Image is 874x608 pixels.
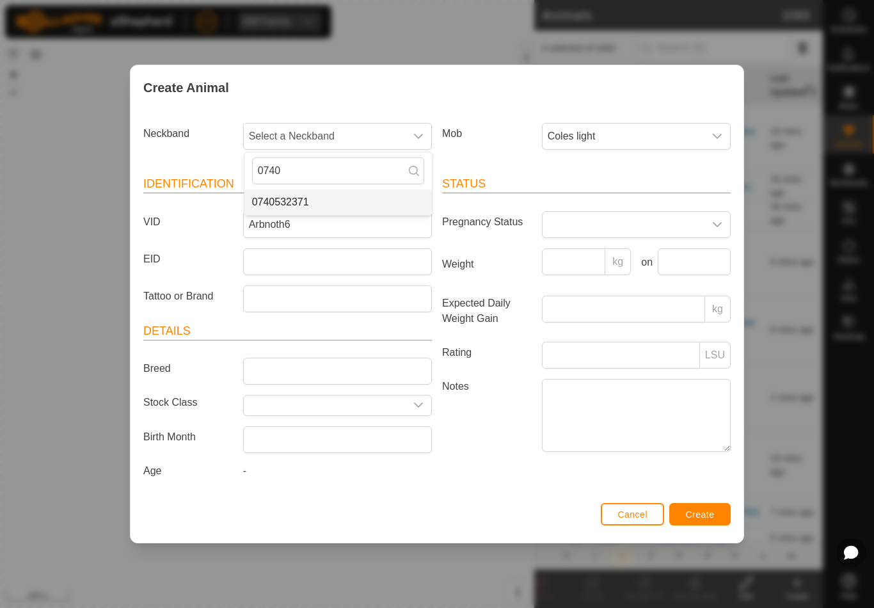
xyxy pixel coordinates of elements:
[252,195,309,210] span: 0740532371
[406,124,431,149] div: dropdown trigger
[138,123,238,145] label: Neckband
[442,175,731,193] header: Status
[437,248,537,280] label: Weight
[138,426,238,448] label: Birth Month
[138,395,238,411] label: Stock Class
[669,503,731,525] button: Create
[601,503,664,525] button: Cancel
[138,285,238,307] label: Tattoo or Brand
[705,296,731,323] p-inputgroup-addon: kg
[138,463,238,479] label: Age
[143,175,432,193] header: Identification
[143,323,432,340] header: Details
[244,189,432,215] ul: Option List
[138,211,238,233] label: VID
[543,124,704,149] span: Coles light
[437,296,537,326] label: Expected Daily Weight Gain
[686,509,715,520] span: Create
[437,342,537,364] label: Rating
[138,248,238,270] label: EID
[437,211,537,233] label: Pregnancy Status
[138,358,238,380] label: Breed
[636,255,653,270] label: on
[143,78,229,97] span: Create Animal
[605,248,631,275] p-inputgroup-addon: kg
[244,124,406,149] span: Select a Neckband
[700,342,731,369] p-inputgroup-addon: LSU
[617,509,648,520] span: Cancel
[406,396,431,415] div: dropdown trigger
[244,189,432,215] li: 0740532371
[437,379,537,451] label: Notes
[704,212,730,237] div: dropdown trigger
[243,465,246,476] span: -
[704,124,730,149] div: dropdown trigger
[437,123,537,145] label: Mob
